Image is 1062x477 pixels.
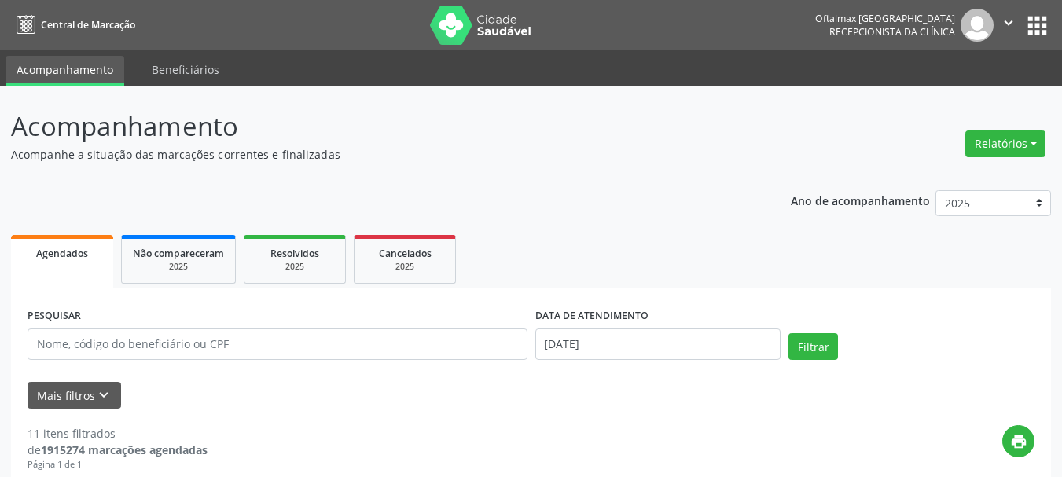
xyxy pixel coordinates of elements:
div: 2025 [366,261,444,273]
p: Ano de acompanhamento [791,190,930,210]
span: Cancelados [379,247,432,260]
div: 11 itens filtrados [28,425,208,442]
input: Nome, código do beneficiário ou CPF [28,328,527,360]
p: Acompanhamento [11,107,739,146]
button: apps [1023,12,1051,39]
label: DATA DE ATENDIMENTO [535,304,649,328]
a: Acompanhamento [6,56,124,86]
a: Beneficiários [141,56,230,83]
p: Acompanhe a situação das marcações correntes e finalizadas [11,146,739,163]
i:  [1000,14,1017,31]
span: Central de Marcação [41,18,135,31]
span: Agendados [36,247,88,260]
label: PESQUISAR [28,304,81,328]
button: Relatórios [965,130,1045,157]
i: print [1010,433,1027,450]
span: Resolvidos [270,247,319,260]
span: Não compareceram [133,247,224,260]
img: img [961,9,994,42]
i: keyboard_arrow_down [95,387,112,404]
div: 2025 [133,261,224,273]
strong: 1915274 marcações agendadas [41,442,208,457]
button: print [1002,425,1034,457]
div: Página 1 de 1 [28,458,208,471]
div: de [28,442,208,458]
button: Filtrar [788,333,838,360]
div: Oftalmax [GEOGRAPHIC_DATA] [815,12,955,25]
input: Selecione um intervalo [535,328,781,360]
button: Mais filtroskeyboard_arrow_down [28,382,121,409]
button:  [994,9,1023,42]
span: Recepcionista da clínica [829,25,955,39]
div: 2025 [255,261,334,273]
a: Central de Marcação [11,12,135,38]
